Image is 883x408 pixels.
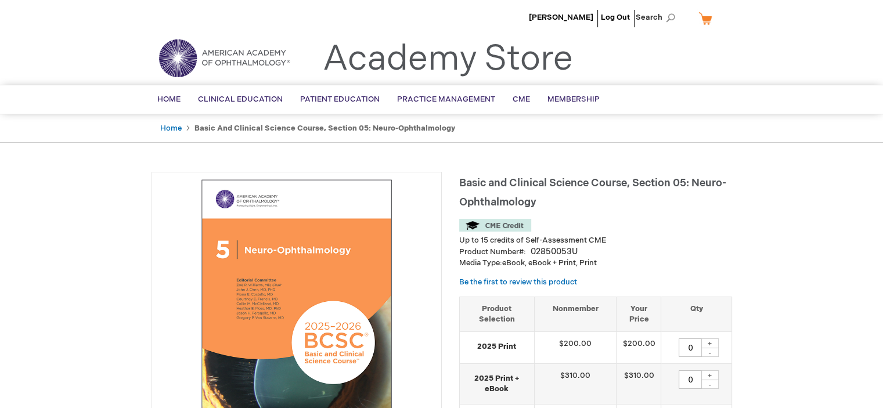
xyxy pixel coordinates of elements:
[535,363,617,404] td: $310.00
[547,95,600,104] span: Membership
[459,258,732,269] p: eBook, eBook + Print, Print
[636,6,680,29] span: Search
[601,13,630,22] a: Log Out
[617,331,661,363] td: $200.00
[701,370,719,380] div: +
[466,341,529,352] strong: 2025 Print
[679,338,702,357] input: Qty
[701,380,719,389] div: -
[535,331,617,363] td: $200.00
[617,363,661,404] td: $310.00
[198,95,283,104] span: Clinical Education
[617,297,661,331] th: Your Price
[529,13,593,22] a: [PERSON_NAME]
[459,235,732,246] li: Up to 15 credits of Self-Assessment CME
[661,297,731,331] th: Qty
[157,95,181,104] span: Home
[466,373,529,395] strong: 2025 Print + eBook
[679,370,702,389] input: Qty
[531,246,578,258] div: 02850053U
[300,95,380,104] span: Patient Education
[459,247,526,257] strong: Product Number
[459,258,502,268] strong: Media Type:
[459,277,577,287] a: Be the first to review this product
[323,38,573,80] a: Academy Store
[160,124,182,133] a: Home
[459,177,726,208] span: Basic and Clinical Science Course, Section 05: Neuro-Ophthalmology
[460,297,535,331] th: Product Selection
[194,124,455,133] strong: Basic and Clinical Science Course, Section 05: Neuro-Ophthalmology
[701,338,719,348] div: +
[513,95,530,104] span: CME
[701,348,719,357] div: -
[535,297,617,331] th: Nonmember
[397,95,495,104] span: Practice Management
[459,219,531,232] img: CME Credit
